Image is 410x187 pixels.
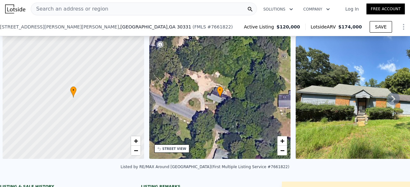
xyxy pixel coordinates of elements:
a: Zoom out [131,146,141,155]
a: Zoom in [277,136,287,146]
button: Solutions [258,4,298,15]
span: • [70,87,77,93]
div: STREET VIEW [162,146,186,151]
span: $120,000 [276,24,300,30]
span: FMLS [194,24,206,29]
div: Listed by RE/MAX Around [GEOGRAPHIC_DATA] (First Multiple Listing Service #7661822) [121,165,290,169]
span: $174,000 [338,24,362,29]
img: Lotside [5,4,25,13]
span: , [GEOGRAPHIC_DATA] [119,24,191,30]
span: − [134,146,138,154]
button: Company [298,4,335,15]
div: • [70,86,77,97]
a: Zoom in [131,136,141,146]
a: Log In [338,6,366,12]
span: • [217,87,223,93]
span: Lotside ARV [311,24,338,30]
span: + [280,137,284,145]
a: Zoom out [277,146,287,155]
a: Free Account [366,4,405,14]
div: • [217,86,223,97]
span: # 7661822 [207,24,231,29]
div: ( ) [193,24,233,30]
button: Show Options [397,20,410,33]
span: Active Listing [244,24,276,30]
span: Search an address or region [31,5,108,13]
span: − [280,146,284,154]
span: + [134,137,138,145]
span: , GA 30331 [168,24,191,29]
button: SAVE [370,21,392,33]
